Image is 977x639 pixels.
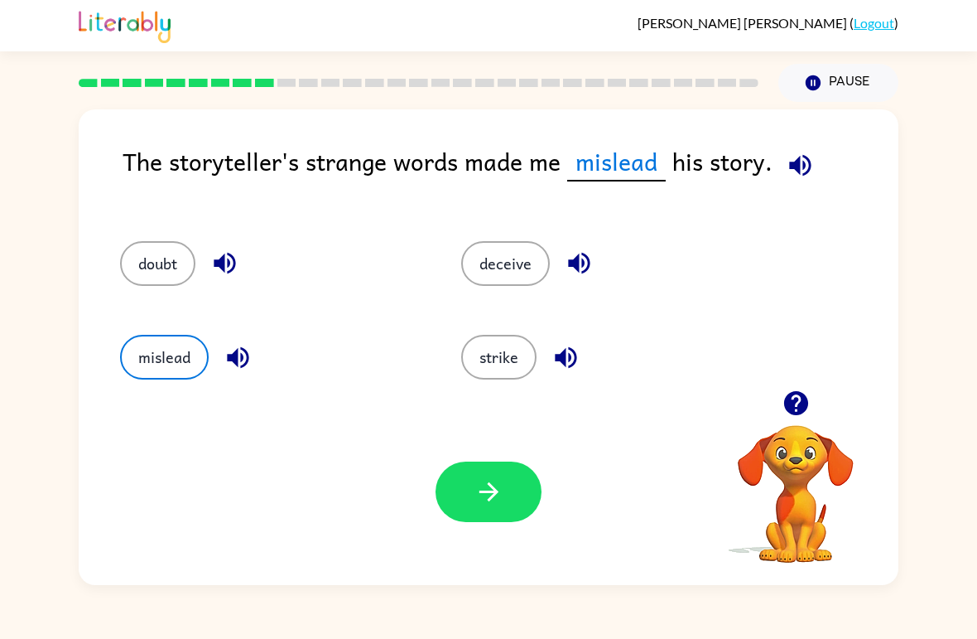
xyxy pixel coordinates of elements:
button: Pause [778,64,898,102]
img: Literably [79,7,171,43]
button: strike [461,335,537,380]
video: Your browser must support playing .mp4 files to use Literably. Please try using another browser. [713,399,878,565]
a: Logout [854,15,894,31]
div: ( ) [638,15,898,31]
button: doubt [120,241,195,286]
button: mislead [120,335,209,380]
div: The storyteller's strange words made me his story. [123,143,898,208]
button: deceive [461,241,550,286]
span: [PERSON_NAME] [PERSON_NAME] [638,15,849,31]
span: mislead [567,143,666,182]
